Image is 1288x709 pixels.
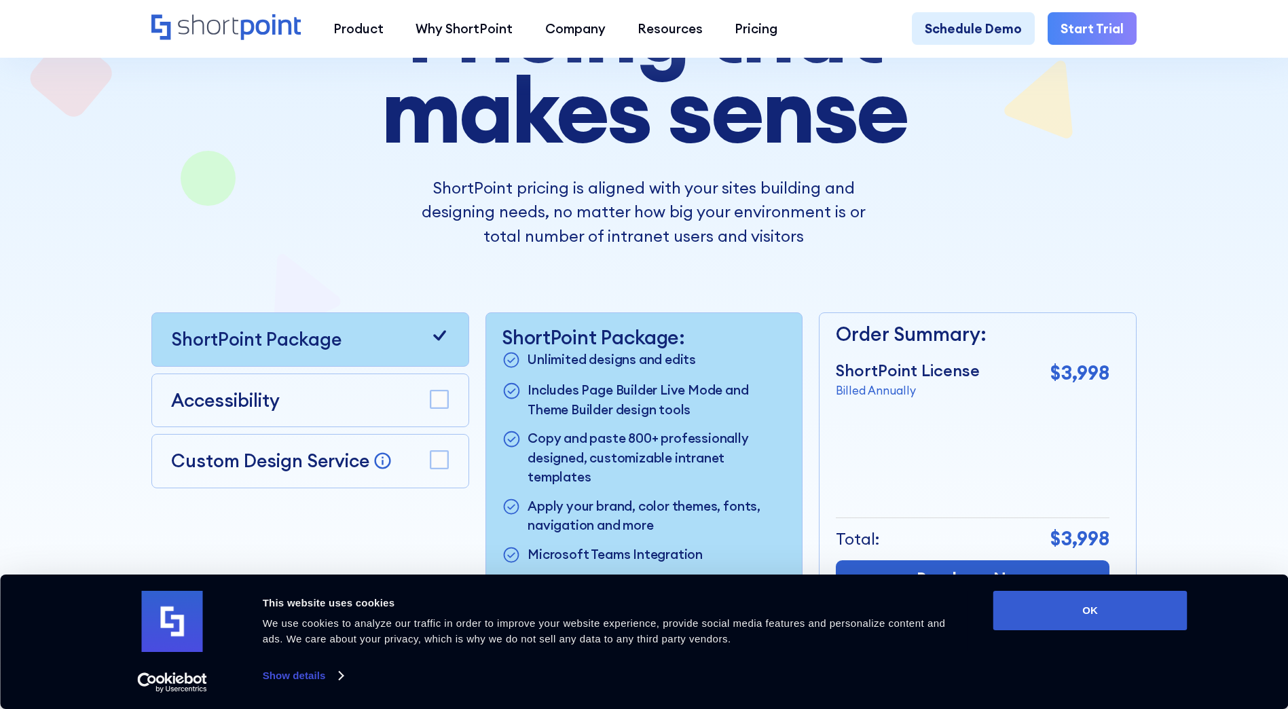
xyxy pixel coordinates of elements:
[528,429,786,486] p: Copy and paste 800+ professionally designed, customizable intranet templates
[735,19,777,38] div: Pricing
[263,595,963,611] div: This website uses cookies
[151,14,301,42] a: Home
[400,12,529,44] a: Why ShortPoint
[171,449,369,472] p: Custom Design Service
[263,666,343,686] a: Show details
[1050,359,1109,388] p: $3,998
[171,387,280,414] p: Accessibility
[719,12,794,44] a: Pricing
[528,350,696,371] p: Unlimited designs and edits
[333,19,384,38] div: Product
[545,19,606,38] div: Company
[836,320,1109,349] p: Order Summary:
[317,12,399,44] a: Product
[416,19,513,38] div: Why ShortPoint
[1048,12,1137,44] a: Start Trial
[528,496,786,535] p: Apply your brand, color themes, fonts, navigation and more
[912,12,1035,44] a: Schedule Demo
[836,560,1109,598] a: Purchase Now
[836,382,980,399] p: Billed Annually
[171,326,342,353] p: ShortPoint Package
[1044,551,1288,709] iframe: Chat Widget
[528,545,703,566] p: Microsoft Teams Integration
[263,617,946,644] span: We use cookies to analyze our traffic in order to improve your website experience, provide social...
[502,326,786,349] p: ShortPoint Package:
[621,12,718,44] a: Resources
[993,591,1188,630] button: OK
[142,591,203,652] img: logo
[528,380,786,419] p: Includes Page Builder Live Mode and Theme Builder design tools
[1050,524,1109,553] p: $3,998
[638,19,703,38] div: Resources
[403,176,885,249] p: ShortPoint pricing is aligned with your sites building and designing needs, no matter how big you...
[113,672,232,693] a: Usercentrics Cookiebot - opens in a new window
[836,359,980,383] p: ShortPoint License
[836,527,880,551] p: Total:
[529,12,621,44] a: Company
